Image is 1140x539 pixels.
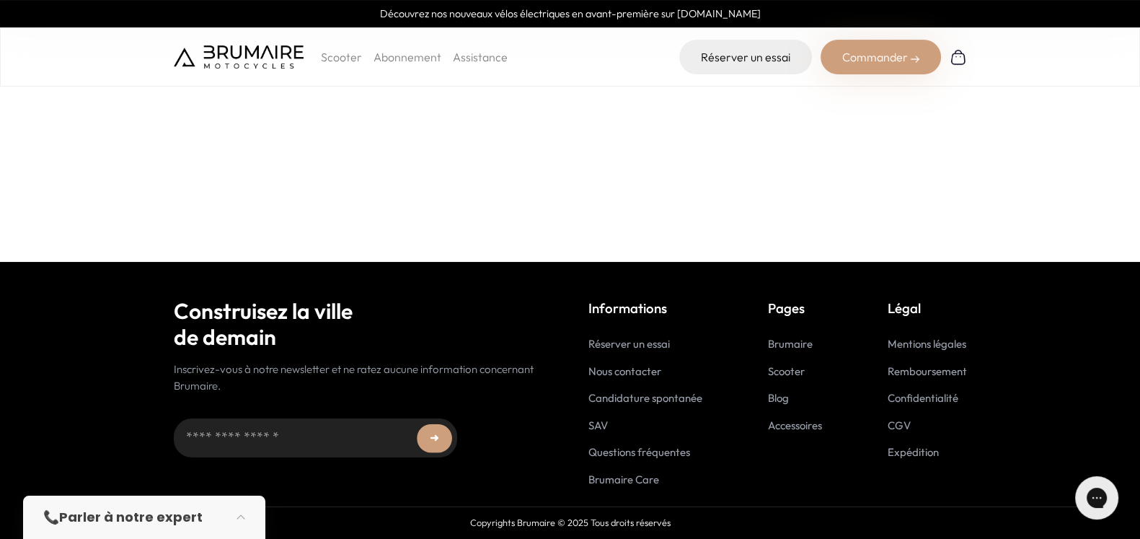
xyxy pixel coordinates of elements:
[888,298,967,318] p: Légal
[588,445,690,459] a: Questions fréquentes
[1068,471,1126,525] iframe: Gorgias live chat messenger
[321,48,362,66] p: Scooter
[374,50,441,64] a: Abonnement
[588,391,702,405] a: Candidature spontanée
[588,419,608,432] a: SAV
[588,298,702,318] p: Informations
[679,40,812,74] a: Réserver un essai
[888,364,967,378] a: Remboursement
[174,361,552,394] p: Inscrivez-vous à notre newsletter et ne ratez aucune information concernant Brumaire.
[453,50,508,64] a: Assistance
[888,337,966,351] a: Mentions légales
[588,364,661,378] a: Nous contacter
[768,337,813,351] a: Brumaire
[888,445,939,459] a: Expédition
[950,48,967,66] img: Panier
[888,391,958,405] a: Confidentialité
[768,391,789,405] a: Blog
[768,364,805,378] a: Scooter
[768,419,822,432] a: Accessoires
[588,473,659,486] a: Brumaire Care
[174,45,304,69] img: Brumaire Motocycles
[174,298,552,350] h2: Construisez la ville de demain
[911,55,919,63] img: right-arrow-2.png
[417,424,452,452] button: ➜
[821,40,941,74] div: Commander
[174,419,457,457] input: Adresse email...
[57,516,1083,530] p: Copyrights Brumaire © 2025 Tous droits réservés
[768,298,822,318] p: Pages
[888,419,911,432] a: CGV
[588,337,670,351] a: Réserver un essai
